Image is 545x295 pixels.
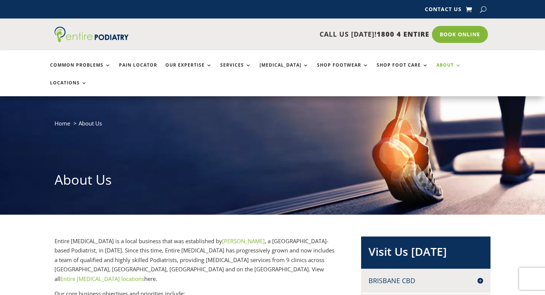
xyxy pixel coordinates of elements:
[369,276,483,285] h4: Brisbane CBD
[222,237,265,245] a: [PERSON_NAME]
[54,120,70,127] a: Home
[50,63,111,78] a: Common Problems
[377,30,429,38] span: 1800 4 ENTIRE
[79,120,102,127] span: About Us
[436,63,461,78] a: About
[425,7,462,15] a: Contact Us
[260,63,309,78] a: [MEDICAL_DATA]
[369,244,483,263] h2: Visit Us [DATE]
[432,26,488,43] a: Book Online
[60,275,144,282] a: Entire [MEDICAL_DATA] locations
[377,63,428,78] a: Shop Foot Care
[220,63,251,78] a: Services
[54,237,337,289] p: Entire [MEDICAL_DATA] is a local business that was established by , a [GEOGRAPHIC_DATA]-based Pod...
[317,63,369,78] a: Shop Footwear
[54,118,491,134] nav: breadcrumb
[54,171,491,193] h1: About Us
[50,80,87,96] a: Locations
[155,30,429,39] p: CALL US [DATE]!
[119,63,157,78] a: Pain Locator
[54,36,129,44] a: Entire Podiatry
[54,27,129,42] img: logo (1)
[165,63,212,78] a: Our Expertise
